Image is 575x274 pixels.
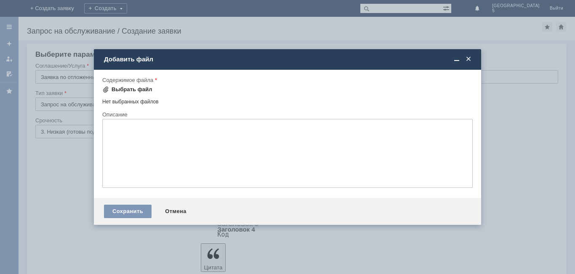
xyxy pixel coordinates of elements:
div: Выбрать файл [112,86,152,93]
span: Свернуть (Ctrl + M) [453,55,461,63]
div: Содержимое файла [102,77,471,83]
div: Добавить файл [104,55,473,63]
div: [PERSON_NAME]/просьба удалить отложенный чек [3,3,123,17]
span: Закрыть [464,55,473,63]
div: Нет выбранных файлов [102,95,473,105]
div: Описание [102,112,471,117]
